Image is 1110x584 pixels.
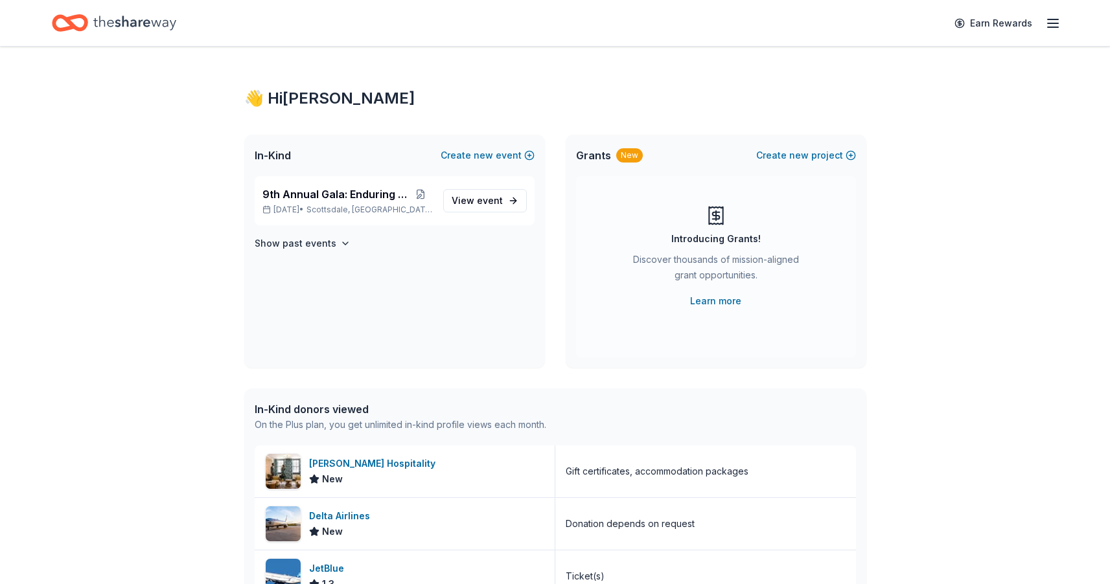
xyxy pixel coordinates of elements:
div: On the Plus plan, you get unlimited in-kind profile views each month. [255,417,546,432]
div: 👋 Hi [PERSON_NAME] [244,88,866,109]
button: Show past events [255,236,351,251]
img: Image for Oliver Hospitality [266,454,301,489]
span: Scottsdale, [GEOGRAPHIC_DATA] [306,205,432,215]
div: Ticket(s) [566,568,605,584]
span: In-Kind [255,148,291,163]
span: New [322,471,343,487]
button: Createnewproject [756,148,856,163]
div: [PERSON_NAME] Hospitality [309,456,441,471]
div: New [616,148,643,163]
h4: Show past events [255,236,336,251]
a: Learn more [690,293,741,309]
div: Introducing Grants! [671,231,761,247]
div: In-Kind donors viewed [255,401,546,417]
span: new [789,148,809,163]
p: [DATE] • [262,205,433,215]
span: New [322,524,343,539]
div: Gift certificates, accommodation packages [566,464,748,479]
a: Home [52,8,176,38]
div: JetBlue [309,561,349,576]
div: Donation depends on request [566,516,695,532]
div: Delta Airlines [309,508,375,524]
a: Earn Rewards [947,12,1040,35]
span: Grants [576,148,611,163]
span: View [452,193,503,208]
div: Discover thousands of mission-aligned grant opportunities. [628,252,804,288]
button: Createnewevent [441,148,535,163]
span: 9th Annual Gala: Enduring Hope [262,186,410,202]
span: event [477,195,503,206]
a: View event [443,189,527,212]
img: Image for Delta Airlines [266,506,301,541]
span: new [474,148,493,163]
